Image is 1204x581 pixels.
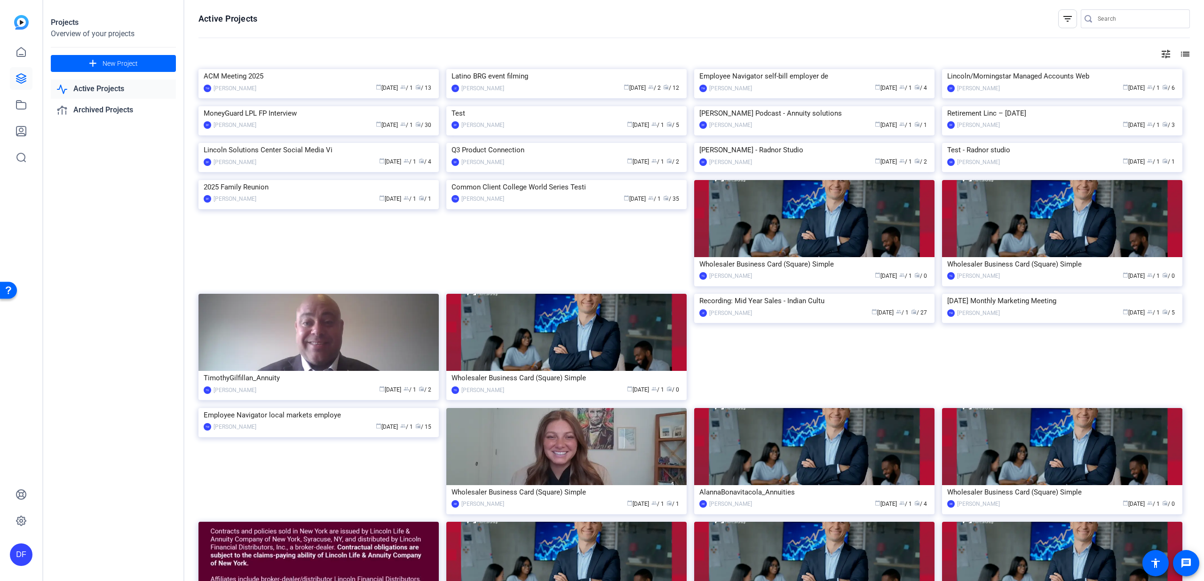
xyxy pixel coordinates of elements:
[1147,273,1160,279] span: / 1
[415,84,421,90] span: radio
[875,85,897,91] span: [DATE]
[51,28,176,39] div: Overview of your projects
[51,79,176,99] a: Active Projects
[376,423,381,429] span: calendar_today
[947,485,1177,499] div: Wholesaler Business Card (Square) Simple
[875,272,880,278] span: calendar_today
[451,143,681,157] div: Q3 Product Connection
[899,272,905,278] span: group
[709,308,752,318] div: [PERSON_NAME]
[957,271,1000,281] div: [PERSON_NAME]
[914,121,920,127] span: radio
[899,273,912,279] span: / 1
[666,500,672,506] span: radio
[404,386,416,393] span: / 1
[627,158,649,165] span: [DATE]
[214,385,256,395] div: [PERSON_NAME]
[1162,500,1168,506] span: radio
[451,195,459,203] div: TW
[1123,501,1145,507] span: [DATE]
[451,500,459,508] div: AB
[87,58,99,70] mat-icon: add
[1162,84,1168,90] span: radio
[1123,158,1128,164] span: calendar_today
[651,501,664,507] span: / 1
[204,386,211,394] div: TG
[651,500,657,506] span: group
[51,101,176,120] a: Archived Projects
[699,106,929,120] div: [PERSON_NAME] Podcast - Annuity solutions
[666,121,672,127] span: radio
[624,85,646,91] span: [DATE]
[204,180,434,194] div: 2025 Family Reunion
[51,55,176,72] button: New Project
[419,158,424,164] span: radio
[651,158,657,164] span: group
[451,158,459,166] div: DF
[400,85,413,91] span: / 1
[947,143,1177,157] div: Test - Radnor studio
[419,158,431,165] span: / 4
[1162,85,1175,91] span: / 6
[400,424,413,430] span: / 1
[204,423,211,431] div: TW
[666,122,679,128] span: / 5
[947,158,955,166] div: SR
[204,408,434,422] div: Employee Navigator local markets employe
[624,195,629,201] span: calendar_today
[1147,84,1153,90] span: group
[1162,158,1175,165] span: / 1
[947,69,1177,83] div: Lincoln/Morningstar Managed Accounts Web
[899,158,912,165] span: / 1
[1062,13,1073,24] mat-icon: filter_list
[1180,557,1192,569] mat-icon: message
[451,371,681,385] div: Wholesaler Business Card (Square) Simple
[875,158,897,165] span: [DATE]
[451,386,459,394] div: TG
[914,273,927,279] span: / 0
[415,85,431,91] span: / 13
[871,309,894,316] span: [DATE]
[451,485,681,499] div: Wholesaler Business Card (Square) Simple
[911,309,917,314] span: radio
[204,106,434,120] div: MoneyGuard LPL FP Interview
[379,158,385,164] span: calendar_today
[451,180,681,194] div: Common Client College World Series Testi
[1160,48,1172,60] mat-icon: tune
[1147,85,1160,91] span: / 1
[376,122,398,128] span: [DATE]
[204,371,434,385] div: TimothyGilfillan_Annuity
[957,308,1000,318] div: [PERSON_NAME]
[957,120,1000,130] div: [PERSON_NAME]
[419,386,431,393] span: / 2
[214,84,256,93] div: [PERSON_NAME]
[899,122,912,128] span: / 1
[1179,48,1190,60] mat-icon: list
[914,85,927,91] span: / 4
[914,500,920,506] span: radio
[899,501,912,507] span: / 1
[663,84,669,90] span: radio
[663,195,669,201] span: radio
[914,158,920,164] span: radio
[1123,309,1145,316] span: [DATE]
[666,386,672,392] span: radio
[419,196,431,202] span: / 1
[1150,557,1161,569] mat-icon: accessibility
[1123,500,1128,506] span: calendar_today
[666,386,679,393] span: / 0
[666,158,679,165] span: / 2
[666,158,672,164] span: radio
[1162,309,1168,314] span: radio
[1147,272,1153,278] span: group
[1147,121,1153,127] span: group
[404,195,409,201] span: group
[663,85,679,91] span: / 12
[404,158,409,164] span: group
[627,158,633,164] span: calendar_today
[400,423,406,429] span: group
[400,121,406,127] span: group
[947,106,1177,120] div: Retirement Linc – [DATE]
[51,17,176,28] div: Projects
[1147,500,1153,506] span: group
